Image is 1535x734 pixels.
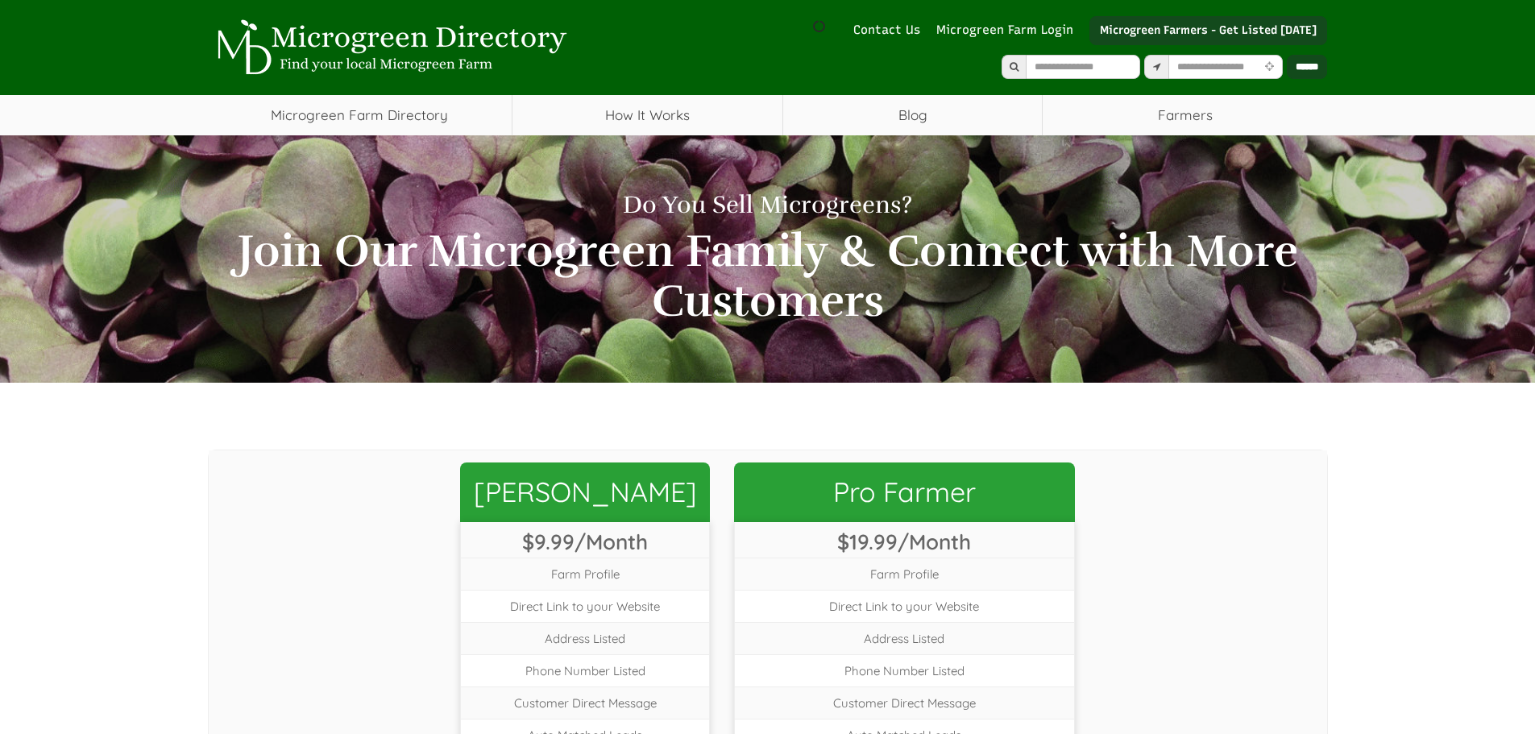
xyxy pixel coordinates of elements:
[461,522,709,558] span: $9.99/Month
[208,95,512,135] a: Microgreen Farm Directory
[735,590,1074,622] span: Direct Link to your Website
[461,590,709,622] span: Direct Link to your Website
[936,22,1081,39] a: Microgreen Farm Login
[461,654,709,686] span: Phone Number Listed
[1261,62,1278,73] i: Use Current Location
[783,95,1042,135] a: Blog
[220,226,1316,326] h2: Join Our Microgreen Family & Connect with More Customers
[734,462,1075,522] a: Pro Farmer
[735,522,1074,558] span: $19.99/Month
[461,622,709,654] span: Address Listed
[512,95,782,135] a: How It Works
[208,19,570,76] img: Microgreen Directory
[735,654,1074,686] span: Phone Number Listed
[735,686,1074,719] span: Customer Direct Message
[461,558,709,590] span: Farm Profile
[735,622,1074,654] span: Address Listed
[1043,95,1327,135] span: Farmers
[735,558,1074,590] span: Farm Profile
[1089,16,1327,45] a: Microgreen Farmers - Get Listed [DATE]
[845,22,928,39] a: Contact Us
[461,686,709,719] span: Customer Direct Message
[460,462,710,522] span: [PERSON_NAME]
[220,192,1316,218] h1: Do You Sell Microgreens?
